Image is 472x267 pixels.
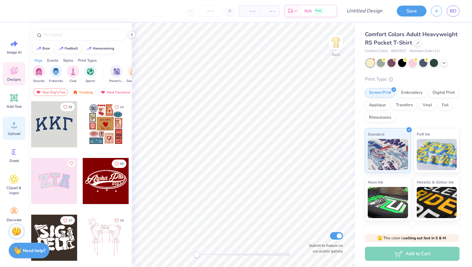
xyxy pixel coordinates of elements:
[120,106,124,109] span: 14
[109,65,124,83] div: filter for Parent's Weekend
[86,47,91,50] img: trend_line.gif
[33,79,45,83] span: Sorority
[130,68,137,75] img: Game Day Image
[7,217,22,222] span: Decorate
[33,88,68,96] div: Your Org's Fav
[23,248,45,254] strong: Need help?
[84,65,96,83] div: filter for Sports
[36,90,41,94] img: most_fav.gif
[365,101,390,110] div: Applique
[365,88,395,98] div: Screen Print
[417,187,457,218] img: Metallic & Glitter Ink
[410,49,441,54] span: Minimum Order: 12 +
[109,65,124,83] button: filter button
[112,103,126,111] button: Like
[126,79,141,83] span: Game Day
[417,227,445,233] span: Water based Ink
[67,65,79,83] button: filter button
[70,88,96,96] div: Trending
[43,32,123,38] input: Try "Alpha"
[365,49,388,54] span: Comfort Colors
[368,139,408,170] img: Standard
[126,65,141,83] button: filter button
[397,88,427,98] div: Embroidery
[7,50,22,55] span: Image AI
[365,76,460,83] div: Print Type
[397,6,426,17] button: Save
[368,131,384,137] span: Standard
[404,236,446,241] strong: selling out fast in S & M
[68,219,72,222] span: 17
[101,90,106,94] img: most_fav.gif
[83,44,117,53] button: homecoming
[73,90,78,94] img: trending.gif
[33,44,53,53] button: bear
[9,158,19,163] span: Greek
[32,65,45,83] div: filter for Sorority
[263,8,275,14] span: – –
[342,5,387,17] input: Untitled Design
[52,68,59,75] img: Fraternity Image
[417,131,430,137] span: Puff Ink
[194,251,200,258] div: Accessibility label
[8,131,20,136] span: Upload
[42,47,50,50] div: bear
[112,160,126,168] button: Like
[417,179,454,185] span: Metallic & Glitter Ink
[4,185,24,195] span: Clipart & logos
[332,52,340,57] div: Back
[98,88,133,96] div: Most Favorited
[49,79,63,83] span: Fraternity
[368,179,383,185] span: Neon Ink
[87,68,94,75] img: Sports Image
[330,36,342,49] img: Back
[84,65,96,83] button: filter button
[55,44,81,53] button: football
[68,160,75,167] button: Like
[67,65,79,83] div: filter for Club
[86,79,95,83] span: Sports
[120,219,124,222] span: 15
[34,58,42,63] div: Orgs
[392,101,417,110] div: Transfers
[65,47,78,50] div: football
[70,68,76,75] img: Club Image
[109,79,124,83] span: Parent's Weekend
[36,47,41,50] img: trend_line.gif
[429,88,459,98] div: Digital Print
[417,139,457,170] img: Puff Ink
[447,6,460,17] a: BD
[78,58,97,63] div: Print Types
[243,8,255,14] span: – –
[49,65,63,83] div: filter for Fraternity
[35,68,42,75] img: Sorority Image
[377,235,382,241] span: 🫣
[419,101,436,110] div: Vinyl
[377,235,447,241] span: This color is .
[365,31,458,46] span: Comfort Colors Adult Heavyweight RS Pocket T-Shirt
[60,103,75,111] button: Like
[368,187,408,218] img: Neon Ink
[438,101,453,110] div: Foil
[7,77,21,82] span: Designs
[391,49,406,54] span: # 6030CC
[306,243,343,254] label: Submit to feature on our public gallery.
[365,113,395,122] div: Rhinestones
[7,104,22,109] span: Add Text
[70,79,76,83] span: Club
[368,227,403,233] span: Glow in the Dark Ink
[316,9,322,13] span: Free
[120,162,124,165] span: 45
[113,68,120,75] img: Parent's Weekend Image
[49,65,63,83] button: filter button
[93,47,114,50] div: homecoming
[63,58,73,63] div: Styles
[126,65,141,83] div: filter for Game Day
[32,65,45,83] button: filter button
[58,47,63,50] img: trend_line.gif
[450,7,456,15] span: BD
[198,5,223,17] input: – –
[47,58,58,63] div: Events
[112,216,126,225] button: Like
[60,216,75,225] button: Like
